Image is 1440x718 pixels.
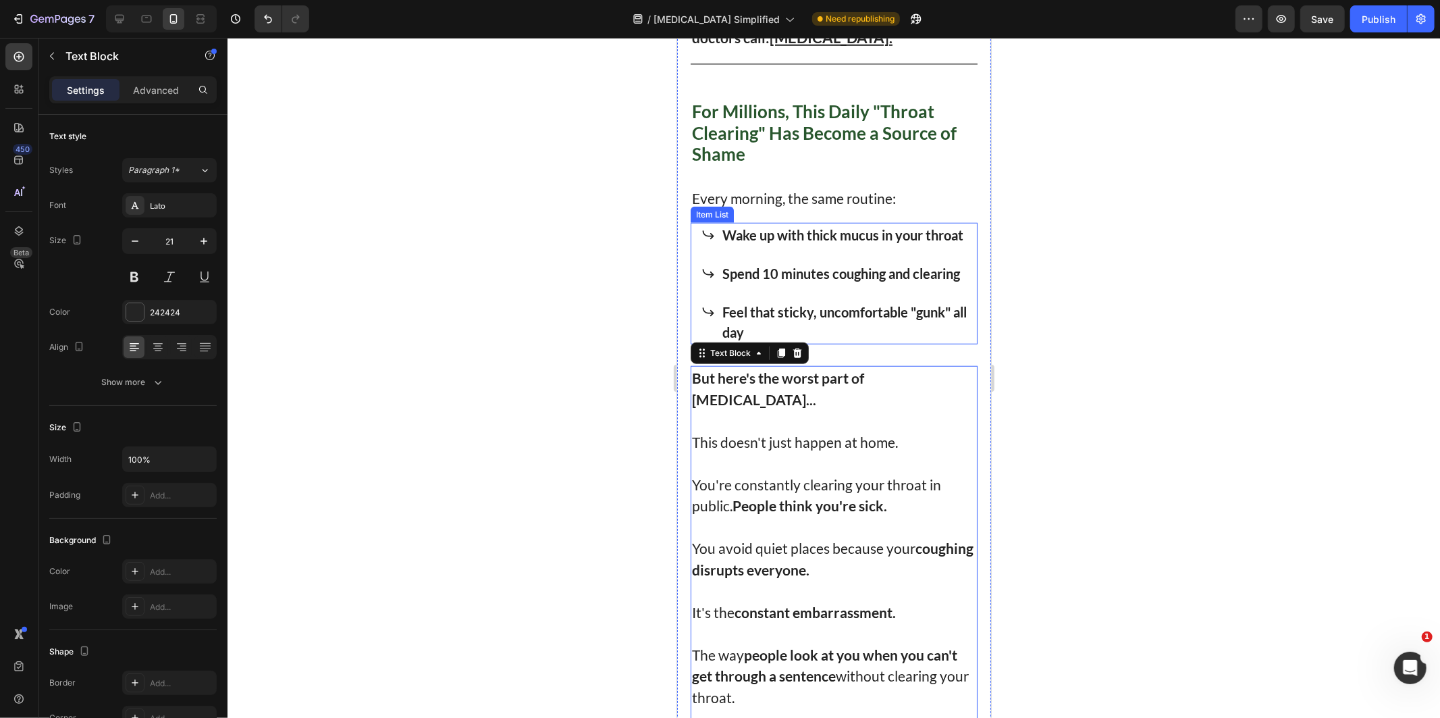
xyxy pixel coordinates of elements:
iframe: Design area [677,38,991,718]
p: This doesn't just happen at home. [15,394,299,415]
div: Add... [150,566,213,578]
div: Beta [10,247,32,258]
div: Undo/Redo [255,5,309,32]
div: Text Block [30,309,76,322]
div: Styles [49,164,73,176]
div: Image [49,600,73,613]
p: It's the [15,564,299,586]
span: [MEDICAL_DATA] Simplified [654,12,780,26]
div: Add... [150,601,213,613]
button: Show more [49,370,217,394]
span: Paragraph 1* [128,164,180,176]
span: 1 [1422,632,1433,642]
div: Background [49,532,115,550]
button: 7 [5,5,101,32]
strong: coughing disrupts everyone. [15,502,296,540]
div: Size [49,232,85,250]
div: 450 [13,144,32,155]
div: Align [49,338,87,357]
div: Publish [1362,12,1395,26]
iframe: Intercom live chat [1394,652,1426,684]
p: Text Block [65,48,180,64]
p: 7 [88,11,95,27]
div: Text style [49,130,86,143]
div: Size [49,419,85,437]
p: You avoid quiet places because your [15,500,299,542]
strong: people look at you when you can't get through a sentence [15,609,280,647]
div: Show more [102,376,165,389]
div: Shape [49,643,92,661]
div: Padding [49,489,80,501]
div: Font [49,199,66,211]
div: Add... [150,490,213,502]
div: Width [49,453,72,465]
p: You're constantly clearing your throat in public. [15,436,299,479]
button: Save [1300,5,1345,32]
p: The way without clearing your throat. [15,607,299,671]
button: Publish [1350,5,1407,32]
div: 242424 [150,307,213,319]
span: / [647,12,651,26]
strong: constant embarrassment. [57,566,219,583]
div: Color [49,306,70,318]
div: Color [49,565,70,578]
input: Auto [123,447,216,471]
div: Lato [150,200,213,212]
span: Save [1312,14,1334,25]
div: Add... [150,677,213,690]
strong: People think you're sick. [55,459,210,476]
p: Advanced [133,83,179,97]
p: Settings [67,83,105,97]
span: Need republishing [826,13,895,25]
strong: But here's the worst part of [MEDICAL_DATA]... [15,332,187,370]
button: Paragraph 1* [122,158,217,182]
div: Border [49,677,76,689]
